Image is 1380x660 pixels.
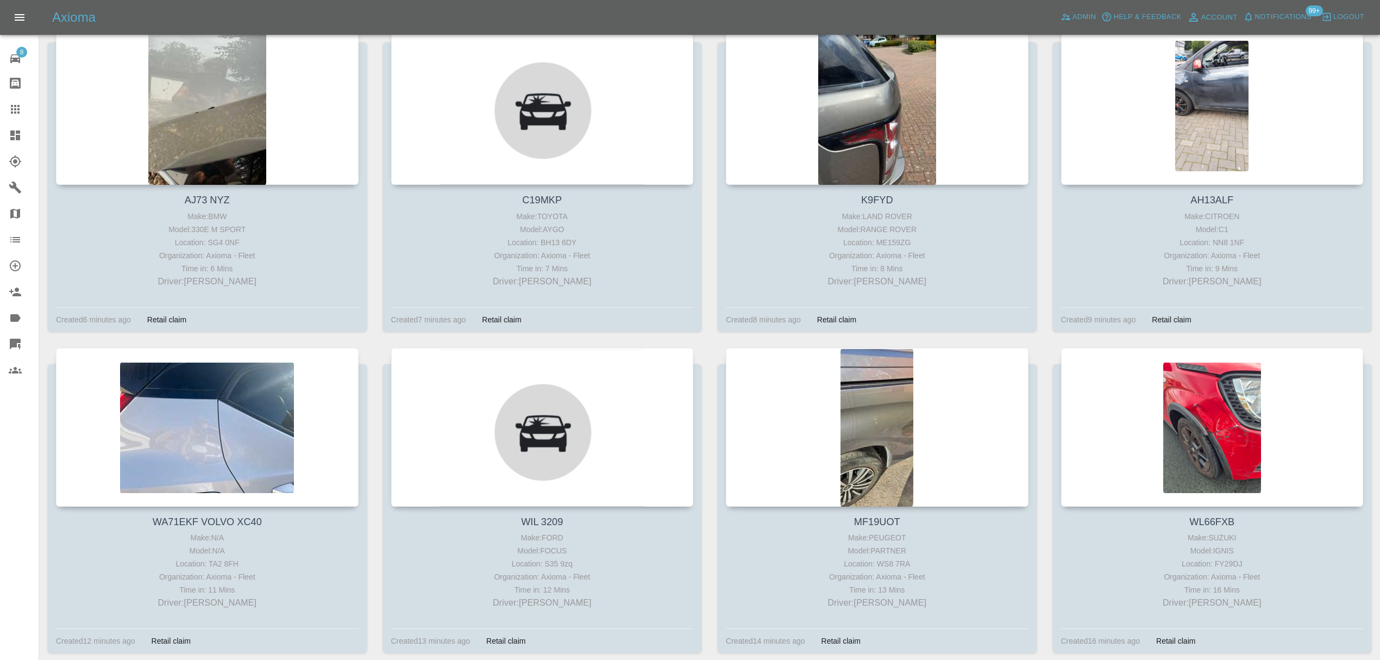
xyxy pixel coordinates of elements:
[1064,596,1361,609] p: Driver: [PERSON_NAME]
[1064,210,1361,223] div: Make: CITROEN
[1333,11,1364,23] span: Logout
[854,516,900,527] a: MF19UOT
[1064,236,1361,249] div: Location: NN8 1NF
[729,249,1026,262] div: Organization: Axioma - Fleet
[729,583,1026,596] div: Time in: 13 Mins
[1064,262,1361,275] div: Time in: 9 Mins
[729,570,1026,583] div: Organization: Axioma - Fleet
[394,210,691,223] div: Make: TOYOTA
[1064,223,1361,236] div: Model: C1
[59,596,356,609] p: Driver: [PERSON_NAME]
[394,557,691,570] div: Location: S35 9zq
[729,531,1026,544] div: Make: PEUGEOT
[394,583,691,596] div: Time in: 12 Mins
[729,262,1026,275] div: Time in: 8 Mins
[59,210,356,223] div: Make: BMW
[394,249,691,262] div: Organization: Axioma - Fleet
[59,583,356,596] div: Time in: 11 Mins
[143,634,199,647] div: Retail claim
[394,223,691,236] div: Model: AYGO
[1240,9,1314,26] button: Notifications
[1064,249,1361,262] div: Organization: Axioma - Fleet
[394,531,691,544] div: Make: FORD
[1113,11,1181,23] span: Help & Feedback
[391,634,471,647] div: Created 13 minutes ago
[394,570,691,583] div: Organization: Axioma - Fleet
[861,195,893,206] a: K9FYD
[809,313,864,326] div: Retail claim
[729,596,1026,609] p: Driver: [PERSON_NAME]
[1064,557,1361,570] div: Location: FY29DJ
[1184,9,1240,26] a: Account
[1189,516,1234,527] a: WL66FXB
[391,313,466,326] div: Created 7 minutes ago
[1064,531,1361,544] div: Make: SUZUKI
[474,313,529,326] div: Retail claim
[1190,195,1233,206] a: AH13ALF
[729,275,1026,288] p: Driver: [PERSON_NAME]
[1061,634,1140,647] div: Created 16 minutes ago
[1072,11,1096,23] span: Admin
[1201,11,1238,24] span: Account
[56,634,135,647] div: Created 12 minutes ago
[394,596,691,609] p: Driver: [PERSON_NAME]
[1148,634,1203,647] div: Retail claim
[59,249,356,262] div: Organization: Axioma - Fleet
[813,634,869,647] div: Retail claim
[59,275,356,288] p: Driver: [PERSON_NAME]
[59,531,356,544] div: Make: N/A
[394,544,691,557] div: Model: FOCUS
[478,634,534,647] div: Retail claim
[394,236,691,249] div: Location: BH13 6DY
[522,195,562,206] a: C19MKP
[59,557,356,570] div: Location: TA2 8FH
[16,47,27,58] span: 8
[394,262,691,275] div: Time in: 7 Mins
[59,236,356,249] div: Location: SG4 0NF
[153,516,262,527] a: WA71EKF VOLVO XC40
[729,557,1026,570] div: Location: WS8 7RA
[1306,5,1323,16] span: 99+
[139,313,195,326] div: Retail claim
[59,544,356,557] div: Model: N/A
[1064,544,1361,557] div: Model: IGNIS
[1099,9,1184,26] button: Help & Feedback
[59,262,356,275] div: Time in: 6 Mins
[521,516,563,527] a: WIL 3209
[729,236,1026,249] div: Location: ME159ZG
[1058,9,1099,26] a: Admin
[394,275,691,288] p: Driver: [PERSON_NAME]
[1061,313,1136,326] div: Created 9 minutes ago
[185,195,230,206] a: AJ73 NYZ
[726,313,801,326] div: Created 8 minutes ago
[1255,11,1312,23] span: Notifications
[52,9,96,26] h5: Axioma
[56,313,131,326] div: Created 6 minutes ago
[59,570,356,583] div: Organization: Axioma - Fleet
[729,223,1026,236] div: Model: RANGE ROVER
[1064,583,1361,596] div: Time in: 16 Mins
[729,210,1026,223] div: Make: LAND ROVER
[1319,9,1367,26] button: Logout
[729,544,1026,557] div: Model: PARTNER
[7,4,33,30] button: Open drawer
[1064,275,1361,288] p: Driver: [PERSON_NAME]
[59,223,356,236] div: Model: 330E M SPORT
[1144,313,1199,326] div: Retail claim
[1064,570,1361,583] div: Organization: Axioma - Fleet
[726,634,805,647] div: Created 14 minutes ago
